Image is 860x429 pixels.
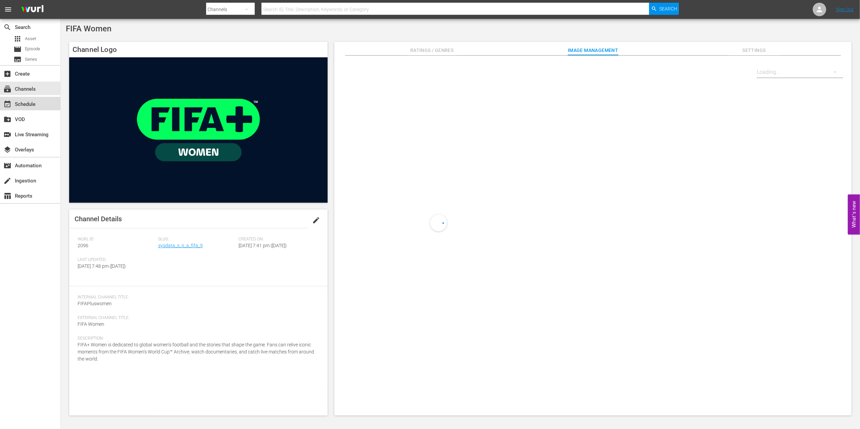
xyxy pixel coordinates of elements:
button: edit [308,212,324,228]
span: Asset [13,35,22,43]
a: sysdata_s_p_a_fifa_9 [158,243,203,248]
span: Settings [729,46,779,55]
span: Description: [78,336,316,341]
span: 2096 [78,243,88,248]
button: Search [649,3,679,15]
span: Reports [3,192,11,200]
span: edit [312,216,320,224]
span: [DATE] 7:41 pm ([DATE]) [239,243,287,248]
span: Create [3,70,11,78]
span: Ratings / Genres [407,46,457,55]
span: FIFA Women [78,321,104,327]
span: menu [4,5,12,13]
span: FIFA+ Women is dedicated to global women’s football and the stories that shape the game. Fans can... [78,342,314,362]
h4: Channel Logo [69,42,328,57]
span: Internal Channel Title: [78,295,316,300]
span: FIFA Women [66,24,111,33]
button: Open Feedback Widget [848,195,860,235]
span: Wurl ID: [78,237,155,242]
span: Live Streaming [3,131,11,139]
span: Created On: [239,237,316,242]
span: Image Management [568,46,618,55]
span: [DATE] 7:48 pm ([DATE]) [78,263,126,269]
span: Last Updated: [78,257,155,263]
span: Search [659,3,677,15]
span: Schedule [3,100,11,108]
span: Series [25,56,37,63]
span: Asset [25,35,36,42]
span: External Channel Title: [78,315,316,321]
span: Channels [3,85,11,93]
span: VOD [3,115,11,123]
span: Overlays [3,146,11,154]
span: Slug: [158,237,235,242]
img: FIFA Women [69,57,328,203]
span: FIFAPluswomen [78,301,112,306]
img: ans4CAIJ8jUAAAAAAAAAAAAAAAAAAAAAAAAgQb4GAAAAAAAAAAAAAAAAAAAAAAAAJMjXAAAAAAAAAAAAAAAAAAAAAAAAgAT5G... [16,2,49,18]
span: Channel Details [75,215,122,223]
span: Episode [13,45,22,53]
span: Automation [3,162,11,170]
span: Episode [25,46,40,52]
a: Sign Out [836,7,854,12]
span: Series [13,55,22,63]
span: Ingestion [3,177,11,185]
span: Search [3,23,11,31]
